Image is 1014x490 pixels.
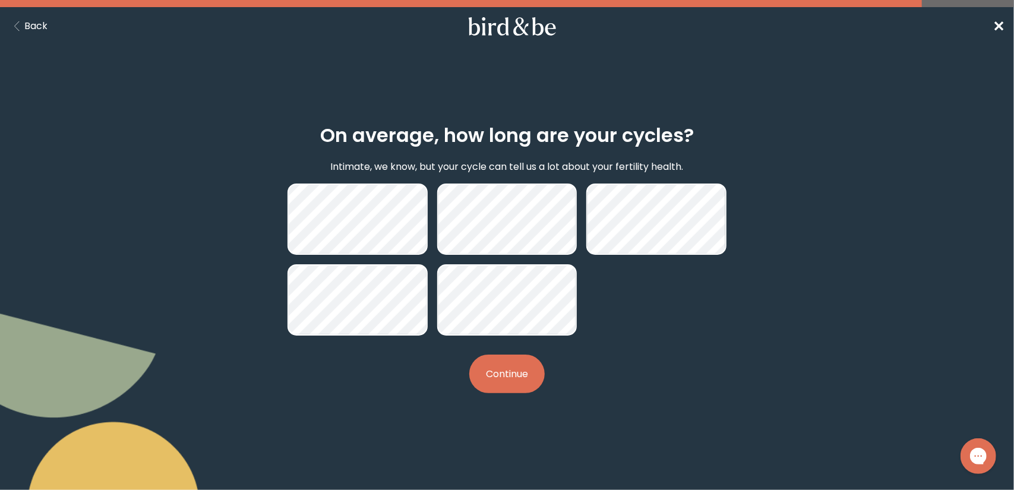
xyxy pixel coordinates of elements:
button: Continue [469,355,545,393]
iframe: Gorgias live chat messenger [955,434,1002,478]
span: ✕ [993,17,1004,36]
button: Back Button [10,19,48,34]
h2: On average, how long are your cycles? [320,121,694,150]
p: Intimate, we know, but your cycle can tell us a lot about your fertility health. [331,159,684,174]
a: ✕ [993,16,1004,37]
